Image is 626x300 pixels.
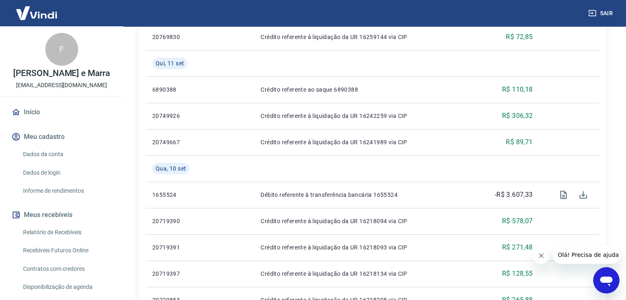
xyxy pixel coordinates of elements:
[502,242,533,252] p: R$ 271,48
[20,242,113,259] a: Recebíveis Futuros Online
[152,270,198,278] p: 20719397
[152,33,198,41] p: 20769830
[10,0,63,25] img: Vindi
[20,261,113,277] a: Contratos com credores
[152,85,198,94] p: 6890388
[20,224,113,241] a: Relatório de Recebíveis
[586,6,616,21] button: Sair
[152,138,198,146] p: 20749667
[554,185,573,205] span: Visualizar
[16,81,107,90] p: [EMAIL_ADDRESS][DOMAIN_NAME]
[261,33,474,41] p: Crédito referente à liquidação da UR 16259144 via CIP
[261,217,474,225] p: Crédito referente à liquidação da UR 16218094 via CIP
[261,243,474,252] p: Crédito referente à liquidação da UR 16218093 via CIP
[152,217,198,225] p: 20719390
[261,270,474,278] p: Crédito referente à liquidação da UR 16218134 via CIP
[502,111,533,121] p: R$ 306,32
[506,32,533,42] p: R$ 72,85
[152,112,198,120] p: 20749926
[261,138,474,146] p: Crédito referente à liquidação da UR 16241989 via CIP
[495,190,533,200] p: -R$ 3.607,33
[533,247,549,264] iframe: Fechar mensagem
[10,128,113,146] button: Meu cadastro
[152,243,198,252] p: 20719391
[10,206,113,224] button: Meus recebíveis
[156,164,186,173] span: Qua, 10 set
[20,164,113,181] a: Dados de login
[261,85,474,94] p: Crédito referente ao saque 6890388
[13,69,110,78] p: [PERSON_NAME] e Marra
[10,103,113,121] a: Início
[573,185,593,205] span: Download
[502,216,533,226] p: R$ 578,07
[45,33,78,66] div: F
[156,59,184,67] span: Qui, 11 set
[5,6,69,12] span: Olá! Precisa de ajuda?
[261,191,474,199] p: Débito referente à transferência bancária 1655524
[593,267,619,293] iframe: Botão para abrir a janela de mensagens
[20,182,113,199] a: Informe de rendimentos
[506,137,533,147] p: R$ 89,71
[502,269,533,279] p: R$ 128,55
[261,112,474,120] p: Crédito referente à liquidação da UR 16242259 via CIP
[502,85,533,95] p: R$ 110,18
[20,279,113,295] a: Disponibilização de agenda
[152,191,198,199] p: 1655524
[20,146,113,163] a: Dados da conta
[553,246,619,264] iframe: Mensagem da empresa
